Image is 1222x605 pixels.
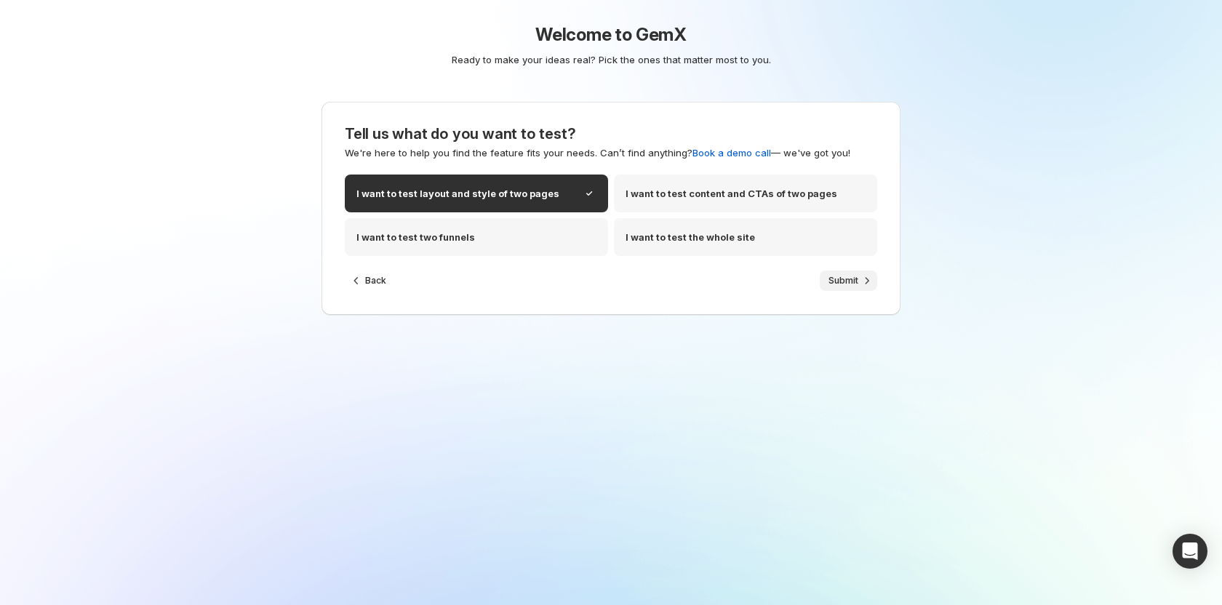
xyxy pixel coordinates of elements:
[345,125,877,143] h3: Tell us what do you want to test?
[356,186,559,201] p: I want to test layout and style of two pages
[345,147,850,159] span: We're here to help you find the feature fits your needs. Can’t find anything? — we've got you!
[626,230,755,244] p: I want to test the whole site
[265,23,957,47] h1: Welcome to GemX
[828,275,858,287] span: Submit
[626,186,837,201] p: I want to test content and CTAs of two pages
[345,271,395,291] button: Back
[692,147,771,159] a: Book a demo call
[356,230,475,244] p: I want to test two funnels
[271,52,951,67] p: Ready to make your ideas real? Pick the ones that matter most to you.
[365,275,386,287] span: Back
[820,271,877,291] button: Submit
[1173,534,1207,569] div: Open Intercom Messenger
